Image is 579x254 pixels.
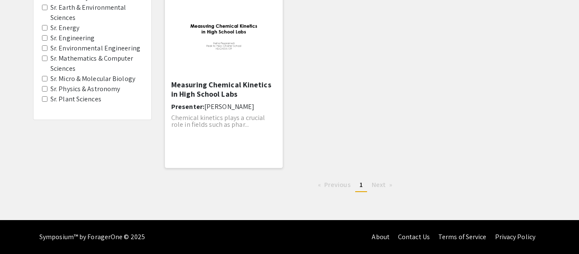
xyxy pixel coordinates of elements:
[171,103,276,111] h6: Presenter:
[50,33,95,43] label: Sr. Engineering
[39,220,145,254] div: Symposium™ by ForagerOne © 2025
[50,94,101,104] label: Sr. Plant Sciences
[165,1,283,75] img: <p>Measuring Chemical Kinetics in High School Labs</p>
[398,232,430,241] a: Contact Us
[6,216,36,248] iframe: Chat
[50,23,79,33] label: Sr. Energy
[50,43,140,53] label: Sr. Environmental Engineering
[164,179,546,192] ul: Pagination
[50,74,135,84] label: Sr. Micro & Molecular Biology
[372,180,386,189] span: Next
[50,3,143,23] label: Sr. Earth & Environmental Sciences
[171,113,265,129] span: Chemical kinetics plays a crucial role in fields such as phar...
[495,232,535,241] a: Privacy Policy
[204,102,254,111] span: [PERSON_NAME]
[359,180,363,189] span: 1
[171,80,276,98] h5: Measuring Chemical Kinetics in High School Labs
[372,232,390,241] a: About
[324,180,351,189] span: Previous
[438,232,487,241] a: Terms of Service
[50,84,120,94] label: Sr. Physics & Astronomy
[50,53,143,74] label: Sr. Mathematics & Computer Sciences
